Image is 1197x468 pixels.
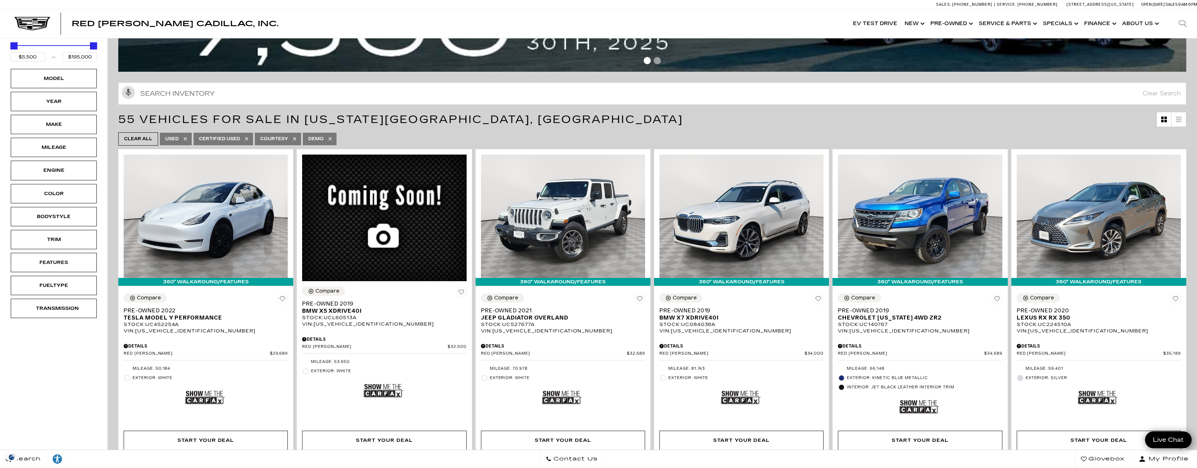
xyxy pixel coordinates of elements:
[36,259,72,266] div: Features
[1170,293,1181,307] button: Save Vehicle
[11,454,41,464] span: Search
[11,184,97,203] div: ColorColor
[124,328,288,334] div: VIN: [US_VEHICLE_IDENTIFICATION_NUMBER]
[490,374,645,382] span: Exterior: White
[634,293,645,307] button: Save Vehicle
[481,431,645,450] div: Start Your Deal
[11,69,97,88] div: ModelModel
[833,278,1007,286] div: 360° WalkAround/Features
[133,374,288,382] span: Exterior: White
[199,134,240,143] span: Certified Used
[668,374,824,382] span: Exterior: White
[927,9,975,38] a: Pre-Owned
[36,143,72,151] div: Mileage
[1017,2,1058,7] span: [PHONE_NUMBER]
[302,300,466,315] a: Pre-Owned 2019BMW X5 xDrive40i
[838,351,1002,356] a: Red [PERSON_NAME] $34,689
[481,307,645,321] a: Pre-Owned 2021Jeep Gladiator Overland
[364,378,403,404] img: Show Me the CARFAX Badge
[124,293,167,303] button: Compare Vehicle
[1011,278,1186,286] div: 360° WalkAround/Features
[1087,454,1125,464] span: Glovebox
[165,134,179,143] span: Used
[481,364,645,373] li: Mileage: 70,978
[185,384,225,411] img: Show Me the CARFAX Badge
[535,436,591,444] div: Start Your Deal
[900,394,939,420] img: Show Me the CARFAX Badge
[260,134,288,143] span: Courtesy
[838,314,997,321] span: Chevrolet [US_STATE] 4WD ZR2
[1017,364,1181,373] li: Mileage: 59,401
[481,321,645,328] div: Stock : UC527677A
[1141,2,1165,7] span: Open [DATE]
[36,236,72,244] div: Trim
[659,343,824,349] div: Pricing Details - Pre-Owned 2019 BMW X7 xDrive40i
[1017,321,1181,328] div: Stock : UC224510A
[177,436,234,444] div: Start Your Deal
[270,351,288,356] span: $29,689
[36,304,72,312] div: Transmission
[72,20,278,27] a: Red [PERSON_NAME] Cadillac, Inc.
[1017,307,1175,314] span: Pre-Owned 2020
[849,9,901,38] a: EV Test Drive
[838,351,984,356] span: Red [PERSON_NAME]
[838,431,1002,450] div: Start Your Deal
[713,436,770,444] div: Start Your Deal
[124,307,288,321] a: Pre-Owned 2022Tesla Model Y Performance
[315,288,339,294] div: Compare
[302,336,466,342] div: Pricing Details - Pre-Owned 2019 BMW X5 xDrive40i
[1119,9,1161,38] a: About Us
[302,344,448,350] span: Red [PERSON_NAME]
[1081,9,1119,38] a: Finance
[805,351,824,356] span: $34,000
[118,278,293,286] div: 360° WalkAround/Features
[302,321,466,327] div: VIN: [US_VEHICLE_IDENTIFICATION_NUMBER]
[308,134,324,143] span: Demo
[302,357,466,367] li: Mileage: 53,950
[1146,454,1189,464] span: My Profile
[4,453,20,461] section: Click to Open Cookie Consent Modal
[851,295,875,301] div: Compare
[813,293,824,307] button: Save Vehicle
[124,431,288,450] div: Start Your Deal
[1017,351,1181,356] a: Red [PERSON_NAME] $35,189
[356,436,412,444] div: Start Your Deal
[124,351,288,356] a: Red [PERSON_NAME] $29,689
[1039,9,1081,38] a: Specials
[36,282,72,289] div: Fueltype
[1145,431,1192,448] a: Live Chat
[10,42,18,49] div: Minimum Price
[1017,328,1181,334] div: VIN: [US_VEHICLE_IDENTIFICATION_NUMBER]
[10,52,45,62] input: Minimum
[36,213,72,221] div: Bodystyle
[481,293,524,303] button: Compare Vehicle
[1017,314,1175,321] span: Lexus RX RX 350
[659,364,824,373] li: Mileage: 81,743
[124,307,282,314] span: Pre-Owned 2022
[673,295,697,301] div: Compare
[302,300,461,307] span: Pre-Owned 2019
[47,454,68,464] div: Explore your accessibility options
[277,293,288,307] button: Save Vehicle
[838,307,997,314] span: Pre-Owned 2019
[838,364,1002,373] li: Mileage: 66,148
[994,3,1059,6] a: Service: [PHONE_NUMBER]
[11,115,97,134] div: MakeMake
[892,436,948,444] div: Start Your Deal
[1178,2,1197,7] span: 9 AM-6 PM
[659,328,824,334] div: VIN: [US_VEHICLE_IDENTIFICATION_NUMBER]
[36,75,72,82] div: Model
[11,207,97,226] div: BodystyleBodystyle
[659,321,824,328] div: Stock : UC084038A
[302,307,461,315] span: BMW X5 xDrive40i
[1078,384,1117,411] img: Show Me the CARFAX Badge
[1017,431,1181,450] div: Start Your Deal
[124,351,270,356] span: Red [PERSON_NAME]
[302,431,466,450] div: Start Your Deal
[659,307,824,321] a: Pre-Owned 2019BMW X7 xDrive40i
[124,155,288,278] img: 2022 Tesla Model Y Performance
[36,98,72,105] div: Year
[838,343,1002,349] div: Pricing Details - Pre-Owned 2019 Chevrolet Colorado 4WD ZR2
[62,52,97,62] input: Maximum
[36,190,72,198] div: Color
